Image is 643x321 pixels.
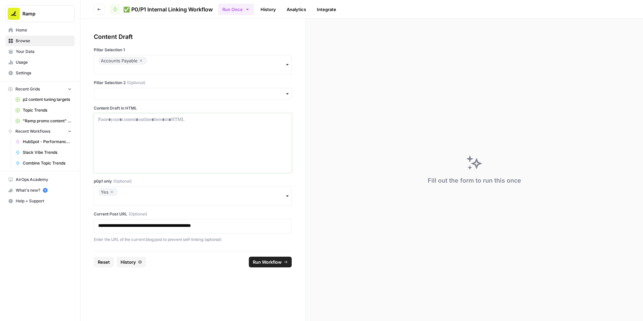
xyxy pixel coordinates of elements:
[117,257,146,267] button: History
[110,4,213,15] a: ✅ P0/P1 Internal Linking Workflow
[94,236,292,243] p: Enter the URL of the current blog post to prevent self-linking (optional)
[23,139,72,145] span: HubSpot - Performance Tiering
[16,49,72,55] span: Your Data
[313,4,340,15] a: Integrate
[5,126,75,136] button: Recent Workflows
[22,10,63,17] span: Ramp
[43,188,48,193] a: 5
[94,55,292,74] button: Accounts Payable
[16,59,72,65] span: Usage
[218,4,254,15] button: Run Once
[94,32,292,42] div: Content Draft
[94,257,114,267] button: Reset
[23,118,72,124] span: "Ramp promo content" generator -> Publish Sanity updates
[12,136,75,147] a: HubSpot - Performance Tiering
[121,259,136,265] span: History
[12,105,75,116] a: Topic Trends
[123,5,213,13] span: ✅ P0/P1 Internal Linking Workflow
[23,97,72,103] span: p2 content tuning targets
[44,189,46,192] text: 5
[5,25,75,36] a: Home
[5,174,75,185] a: AirOps Academy
[23,107,72,113] span: Topic Trends
[12,158,75,169] a: Combine Topic Trends
[5,57,75,68] a: Usage
[12,147,75,158] a: Slack Vibe Trends
[6,185,74,195] div: What's new?
[15,86,40,92] span: Recent Grids
[94,186,292,206] button: Yes
[428,176,521,185] div: Fill out the form to run this once
[5,46,75,57] a: Your Data
[94,178,292,184] label: p0p1 only
[253,259,282,265] span: Run Workflow
[249,257,292,267] button: Run Workflow
[5,185,75,196] button: What's new? 5
[127,80,145,86] span: (Optional)
[5,68,75,78] a: Settings
[23,149,72,155] span: Slack Vibe Trends
[16,177,72,183] span: AirOps Academy
[16,70,72,76] span: Settings
[16,27,72,33] span: Home
[16,198,72,204] span: Help + Support
[101,188,115,196] div: Yes
[94,80,292,86] label: Pillar Selection 2
[113,178,132,184] span: (Optional)
[15,128,50,134] span: Recent Workflows
[5,84,75,94] button: Recent Grids
[94,105,292,111] label: Content Draft in HTML
[283,4,310,15] a: Analytics
[94,211,292,217] label: Current Post URL
[8,8,20,20] img: Ramp Logo
[129,211,147,217] span: (Optional)
[94,47,292,53] label: Pillar Selection 1
[5,5,75,22] button: Workspace: Ramp
[23,160,72,166] span: Combine Topic Trends
[16,38,72,44] span: Browse
[12,94,75,105] a: p2 content tuning targets
[98,259,110,265] span: Reset
[12,116,75,126] a: "Ramp promo content" generator -> Publish Sanity updates
[101,57,144,65] div: Accounts Payable
[257,4,280,15] a: History
[5,36,75,46] a: Browse
[5,196,75,206] button: Help + Support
